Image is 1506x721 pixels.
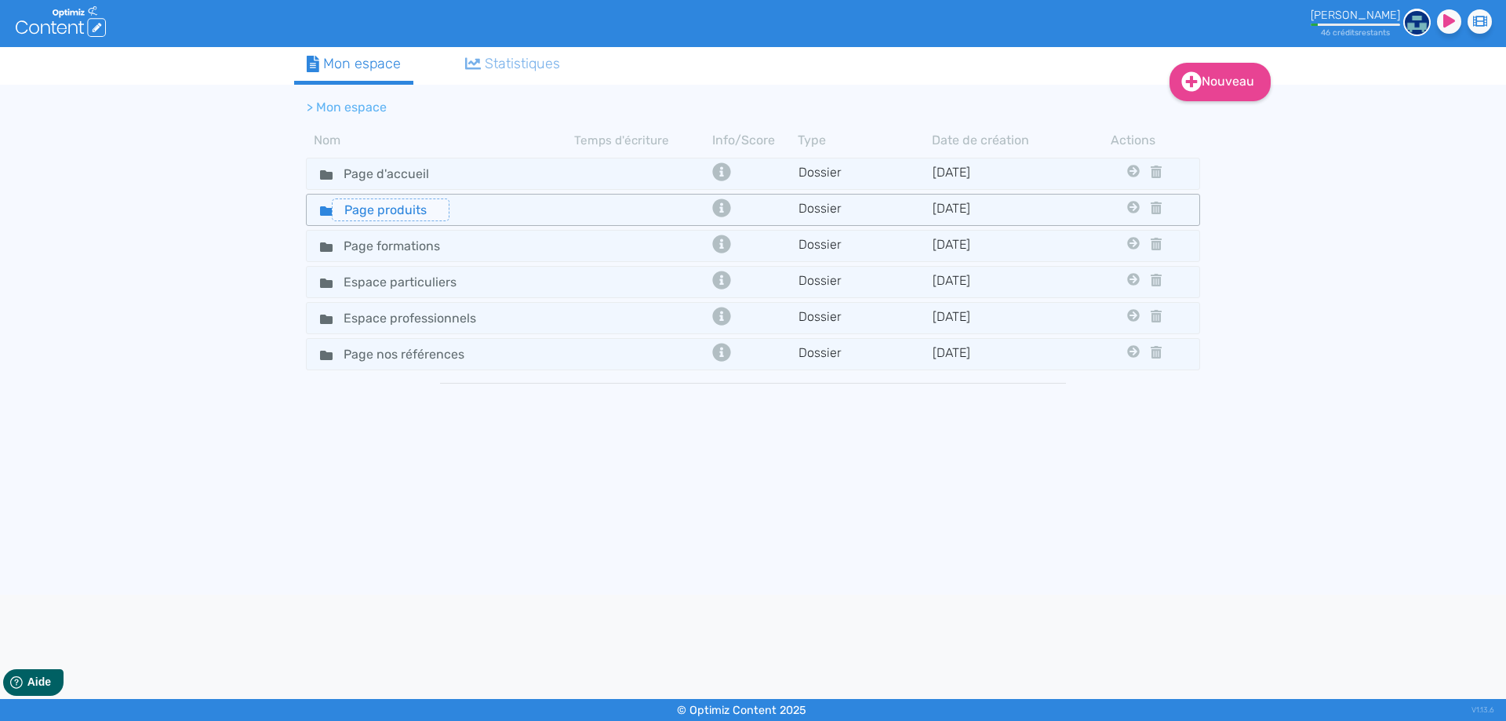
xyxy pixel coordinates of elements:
td: Dossier [798,343,932,366]
input: Nom de dossier [332,343,497,366]
th: Date de création [932,131,1066,150]
div: Statistiques [465,53,561,75]
input: Nom de dossier [332,271,497,293]
input: Nom de dossier [332,198,449,221]
div: Mon espace [307,53,401,75]
th: Actions [1123,131,1144,150]
td: Dossier [798,162,932,185]
li: > Mon espace [307,98,387,117]
input: Nom de dossier [332,162,457,185]
td: Dossier [798,235,932,257]
th: Temps d'écriture [574,131,708,150]
input: Nom de dossier [332,307,508,330]
th: Type [798,131,932,150]
div: [PERSON_NAME] [1311,9,1400,22]
small: 46 crédit restant [1321,27,1390,38]
small: © Optimiz Content 2025 [677,704,806,717]
input: Nom de dossier [332,235,465,257]
th: Info/Score [708,131,798,150]
td: [DATE] [932,343,1066,366]
td: Dossier [798,271,932,293]
td: Dossier [798,198,932,221]
td: [DATE] [932,307,1066,330]
td: [DATE] [932,198,1066,221]
a: Nouveau [1170,63,1271,101]
td: [DATE] [932,162,1066,185]
th: Nom [306,131,574,150]
nav: breadcrumb [294,89,1079,126]
span: s [1386,27,1390,38]
td: Dossier [798,307,932,330]
td: [DATE] [932,235,1066,257]
img: 6492f3e85904c52433e22e24e114095b [1403,9,1431,36]
span: s [1355,27,1359,38]
div: V1.13.6 [1471,699,1494,721]
a: Mon espace [294,47,413,85]
td: [DATE] [932,271,1066,293]
a: Statistiques [453,47,573,81]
